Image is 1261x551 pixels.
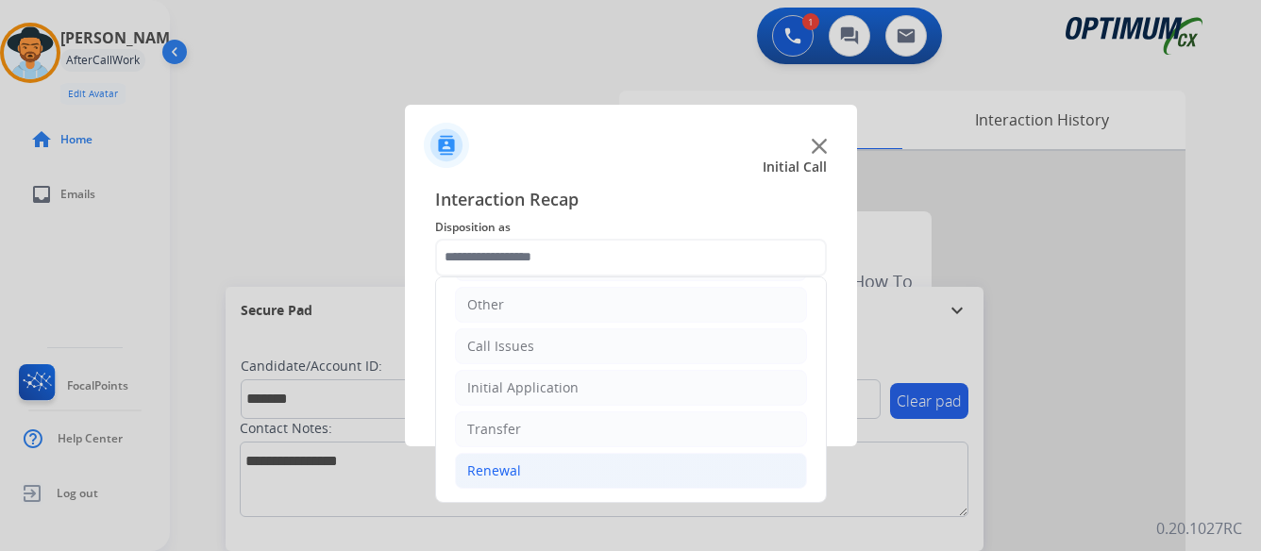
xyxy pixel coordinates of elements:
[1156,517,1242,540] p: 0.20.1027RC
[467,337,534,356] div: Call Issues
[467,295,504,314] div: Other
[435,216,827,239] span: Disposition as
[763,158,827,176] span: Initial Call
[467,420,521,439] div: Transfer
[467,461,521,480] div: Renewal
[435,186,827,216] span: Interaction Recap
[424,123,469,168] img: contactIcon
[467,378,579,397] div: Initial Application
